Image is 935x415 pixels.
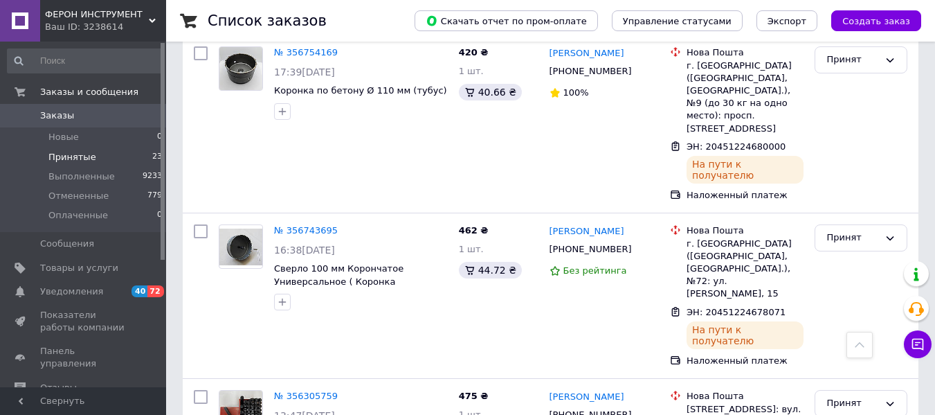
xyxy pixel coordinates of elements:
input: Поиск [7,48,163,73]
a: № 356754169 [274,47,338,58]
div: На пути к получателю [687,321,804,349]
span: [PHONE_NUMBER] [550,244,632,254]
div: Нова Пошта [687,390,804,403]
a: Коронка по бетону Ø 110 мм (тубус) [274,85,447,96]
div: Нова Пошта [687,46,804,59]
span: 0 [157,131,162,143]
img: Фото товару [219,47,262,90]
a: [PERSON_NAME] [550,47,624,60]
div: Нова Пошта [687,224,804,237]
span: 17:39[DATE] [274,67,335,78]
span: 1 шт. [459,244,484,254]
span: 420 ₴ [459,47,489,58]
a: Создать заказ [817,15,921,26]
a: Сверло 100 мм Корончатое Универсальное ( Коронка Универсальная ) Ø100 мм [274,263,403,299]
button: Создать заказ [831,10,921,31]
button: Управление статусами [612,10,743,31]
img: Фото товару [219,229,262,265]
span: Оплаченные [48,209,108,222]
span: Панель управления [40,345,128,370]
span: 72 [147,285,163,297]
span: Создать заказ [842,16,910,26]
span: Заказы и сообщения [40,86,138,98]
a: [PERSON_NAME] [550,391,624,404]
a: Фото товару [219,46,263,91]
div: г. [GEOGRAPHIC_DATA] ([GEOGRAPHIC_DATA], [GEOGRAPHIC_DATA].), №72: ул. [PERSON_NAME], 15 [687,238,804,301]
span: Скачать отчет по пром-оплате [426,15,587,27]
span: 9233 [143,170,162,183]
span: Отмененные [48,190,109,202]
span: Товары и услуги [40,262,118,274]
span: 1 шт. [459,66,484,76]
span: Сообщения [40,238,94,250]
span: Экспорт [768,16,806,26]
button: Скачать отчет по пром-оплате [415,10,598,31]
span: 40 [131,285,147,297]
div: г. [GEOGRAPHIC_DATA] ([GEOGRAPHIC_DATA], [GEOGRAPHIC_DATA].), №9 (до 30 кг на одно место): просп.... [687,60,804,135]
span: 0 [157,209,162,222]
span: 100% [563,87,589,98]
div: 40.66 ₴ [459,84,522,100]
span: 779 [147,190,162,202]
div: 44.72 ₴ [459,262,522,279]
span: [PHONE_NUMBER] [550,66,632,76]
div: Наложенный платеж [687,189,804,202]
span: Без рейтинга [563,265,627,276]
a: [PERSON_NAME] [550,225,624,238]
span: 16:38[DATE] [274,245,335,256]
span: ФЕРОН ИНСТРУМЕНТ [45,8,149,21]
button: Чат с покупателем [904,330,932,358]
span: Принятые [48,151,96,164]
span: Выполненные [48,170,115,183]
span: ЭН: 20451224680000 [687,141,786,152]
span: Отзывы [40,382,77,394]
div: Ваш ID: 3238614 [45,21,166,33]
a: № 356305759 [274,391,338,401]
div: Принят [826,53,879,67]
span: 462 ₴ [459,225,489,236]
span: ЭН: 20451224678071 [687,307,786,317]
span: 475 ₴ [459,391,489,401]
div: Принят [826,231,879,245]
a: № 356743695 [274,225,338,236]
div: На пути к получателю [687,156,804,184]
span: Новые [48,131,79,143]
a: Фото товару [219,224,263,269]
div: Принят [826,396,879,411]
h1: Список заказов [208,12,327,29]
span: Заказы [40,109,74,122]
button: Экспорт [756,10,817,31]
span: Управление статусами [623,16,732,26]
span: 23 [152,151,162,164]
div: Наложенный платеж [687,355,804,367]
span: Уведомления [40,285,103,298]
span: Показатели работы компании [40,309,128,334]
